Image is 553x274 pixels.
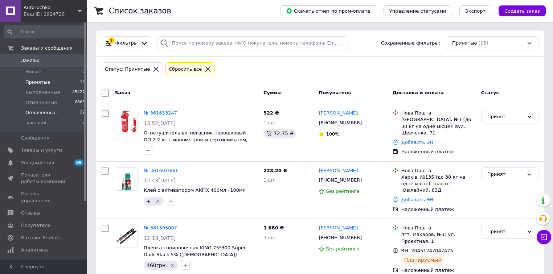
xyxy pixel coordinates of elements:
a: Огнетушитель вогнегасник порошковый ОП-2 2 кг с манометром и сертификатом, огнетушитель автомобил... [144,130,247,149]
span: AutoTochka [24,4,78,11]
span: Фильтры [115,40,138,47]
button: Создать заказ [499,5,546,16]
div: Принят [487,113,524,121]
div: Ваш ID: 1924729 [24,11,87,17]
a: Создать заказ [491,8,546,13]
a: Пленка тонировочная KING 75*300 Super Dark Black 5% ([DEMOGRAPHIC_DATA]) [144,245,246,257]
div: Наложенный платеж [401,149,475,155]
a: № 361601060 [144,168,177,173]
button: Чат с покупателем [537,230,551,244]
span: Экспорт [465,8,486,14]
span: Создать заказ [504,8,540,14]
div: [GEOGRAPHIC_DATA], №1 (до 30 кг на одне місце): вул. Шевченка, 71 [401,116,475,136]
span: Скачать отчет по пром-оплате [286,8,370,14]
img: Фото товару [115,228,138,245]
a: Добавить ЭН [401,197,433,202]
span: 223,20 ₴ [263,168,287,173]
span: Оплаченные [25,109,57,116]
div: Принят [487,171,524,178]
span: Принятые [452,40,477,47]
span: 6866 [75,99,85,106]
span: Сохраненные фильтры: [381,40,440,47]
span: Покупатели [21,222,51,229]
span: Панель управления [21,191,67,204]
span: Новые [25,68,41,75]
span: + [147,198,151,204]
span: 13:52[DATE] [144,120,176,126]
div: пгт. Макаров, №1: ул. Проектная, 1 [401,231,475,244]
a: [PERSON_NAME] [319,225,358,232]
a: [PERSON_NAME] [319,167,358,174]
span: 3 шт. [263,235,276,240]
span: 12:18[DATE] [144,235,176,241]
span: Показатели работы компании [21,172,67,185]
div: Наложенный платеж [401,206,475,213]
div: 1 [108,37,115,44]
span: 45427 [72,89,85,96]
span: Отзывы [21,210,40,216]
span: Аналитика [21,247,48,253]
span: 522 ₴ [263,110,279,116]
span: 1 шт. [263,177,276,183]
a: Фото товару [115,167,138,191]
span: Покупатель [319,90,351,95]
a: Клей с активатором AKFIX 400мл+100мл [144,187,246,193]
span: заказані [25,120,46,126]
div: Сбросить все [167,66,203,73]
span: ЭН: 20451247047475 [401,248,453,253]
button: Экспорт [459,5,491,16]
span: Товары и услуги [21,147,62,154]
span: [PHONE_NUMBER] [319,235,362,240]
img: Фото товару [115,168,138,190]
div: Планируемый [401,256,445,264]
span: Заказы и сообщения [21,45,73,51]
button: Управление статусами [384,5,452,16]
span: 460грн [147,262,165,268]
span: Сообщения [21,135,49,141]
span: Выполненные [25,89,60,96]
span: 12:48[DATE] [144,178,176,183]
span: Заказ [115,90,130,95]
img: Фото товару [115,110,138,133]
h1: Список заказов [109,7,171,15]
span: 1 680 ₴ [263,225,284,231]
a: № 361595007 [144,225,177,231]
span: (15) [479,40,488,46]
div: Нова Пошта [401,225,475,231]
div: Нова Пошта [401,110,475,116]
span: [PHONE_NUMBER] [319,177,362,183]
span: 100% [326,131,339,137]
div: Харків, №135 (до 30 кг на одне місце): просп. Ювілейний, 63Д [401,174,475,194]
span: Заказы [21,57,39,64]
span: Принятые [25,79,50,86]
div: Статус: Принятые [103,66,151,73]
span: Статус [481,90,499,95]
a: [PERSON_NAME] [319,110,358,117]
a: Фото товару [115,110,138,133]
button: Скачать отчет по пром-оплате [280,5,376,16]
span: Уведомления [21,159,54,166]
span: Доставка и оплата [393,90,444,95]
a: Фото товару [115,225,138,248]
span: Сумма [263,90,281,95]
span: 0 [82,120,85,126]
span: Отмененные [25,99,57,106]
span: Каталог ProSale [21,234,60,241]
span: 22 [80,109,85,116]
input: Поиск [4,25,86,38]
span: [PHONE_NUMBER] [319,120,362,125]
div: Принят [487,228,524,236]
span: 15 [80,79,85,86]
a: Добавить ЭН [401,140,433,145]
span: 1 шт. [263,120,276,125]
svg: Удалить метку [169,262,175,268]
span: Управление статусами [389,8,446,14]
svg: Удалить метку [155,198,161,204]
input: Поиск по номеру заказа, ФИО покупателя, номеру телефона, Email, номеру накладной [157,36,348,50]
div: 72.75 ₴ [263,129,296,138]
a: № 361613247 [144,110,177,116]
div: Нова Пошта [401,167,475,174]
